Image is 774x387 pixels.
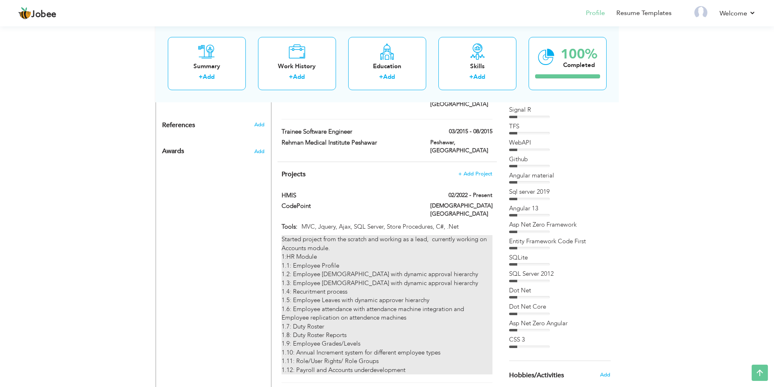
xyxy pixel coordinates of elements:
a: Add [293,73,305,81]
div: Angular material [509,171,611,180]
label: Trainee software engineer [282,128,418,136]
div: Started project from the scratch and working as a lead, currently working on Accounts module. 1:H... [282,235,492,374]
div: Angular 13 [509,204,611,213]
label: + [289,73,293,81]
div: Dot Net Core [509,303,611,311]
label: + [379,73,383,81]
span: Add [600,371,610,378]
label: 03/2015 - 08/2015 [449,128,492,136]
a: Jobee [18,7,56,20]
div: Asp Net Zero Framework [509,221,611,229]
a: Add [473,73,485,81]
a: Add [203,73,215,81]
div: 100% [561,47,597,61]
div: WebAPI [509,138,611,147]
a: Resume Templates [616,9,672,18]
div: Summary [174,62,239,70]
div: Dot Net [509,286,611,295]
label: + [199,73,203,81]
div: CSS 3 [509,335,611,344]
span: References [162,122,195,129]
div: Completed [561,61,597,69]
label: Rehman Medical Institute Peshawar [282,138,418,147]
span: Add [254,148,265,155]
div: Skills [445,62,510,70]
div: Asp Net Zero Angular [509,319,611,328]
div: SQL Server 2012 [509,270,611,278]
label: 02/2022 - Present [449,191,492,199]
span: Add [254,121,265,128]
label: + [469,73,473,81]
div: Education [355,62,420,70]
div: Work History [265,62,330,70]
label: CodePoint [282,202,418,210]
label: Peshawar, [GEOGRAPHIC_DATA] [430,138,492,155]
label: Tools: [282,223,297,231]
span: Awards [162,148,184,155]
div: Sql server 2019 [509,188,611,196]
img: jobee.io [18,7,31,20]
h4: This helps to highlight the project, tools and skills you have worked on. [282,170,492,178]
a: Welcome [720,9,756,18]
label: [DEMOGRAPHIC_DATA][GEOGRAPHIC_DATA] [430,202,492,218]
img: Profile Img [694,6,707,19]
label: HMIS [282,191,418,200]
span: Jobee [31,10,56,19]
p: MVC, Jquery, Ajax, SQL Server, Store Procedures, C#, .Net [297,223,492,231]
div: Signal R [509,106,611,114]
div: Entity Framework Code First [509,237,611,246]
a: Profile [586,9,605,18]
div: Github [509,155,611,164]
span: + Add Project [458,171,492,177]
div: Add the reference. [156,121,271,134]
span: Hobbies/Activities [509,372,564,379]
div: TFS [509,122,611,131]
span: Projects [282,170,306,179]
a: Add [383,73,395,81]
div: Add the awards you’ve earned. [156,140,271,159]
div: SQLite [509,253,611,262]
